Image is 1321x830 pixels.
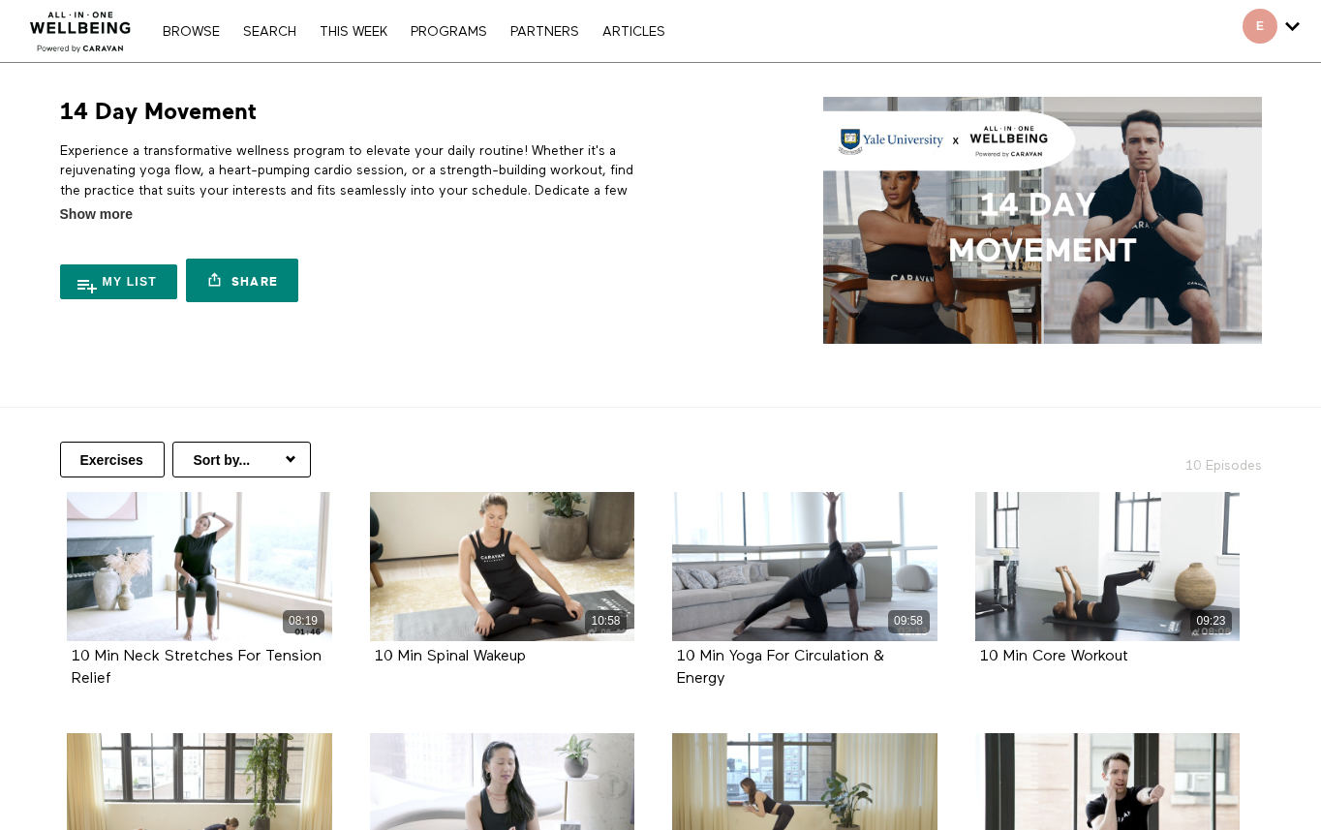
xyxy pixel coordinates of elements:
a: Search [233,25,306,39]
a: 10 Min Neck Stretches For Tension Relief 08:19 [67,492,332,641]
span: Show more [60,204,133,225]
a: 10 Min Core Workout [980,649,1128,663]
a: 10 Min Neck Stretches For Tension Relief [72,649,322,686]
div: 10:58 [585,610,627,632]
a: THIS WEEK [310,25,397,39]
a: 10 Min Spinal Wakeup 10:58 [370,492,635,641]
a: 10 Min Yoga For Circulation & Energy [677,649,884,686]
strong: 10 Min Yoga For Circulation & Energy [677,649,884,687]
div: 09:58 [888,610,930,632]
a: PROGRAMS [401,25,497,39]
h2: 10 Episodes [1056,442,1274,476]
p: Experience a transformative wellness program to elevate your daily routine! Whether it's a rejuve... [60,141,654,239]
strong: 10 Min Neck Stretches For Tension Relief [72,649,322,687]
h1: 14 Day Movement [60,97,257,127]
div: 09:23 [1190,610,1232,632]
a: 10 Min Yoga For Circulation & Energy 09:58 [672,492,937,641]
a: ARTICLES [593,25,675,39]
button: My list [60,264,178,299]
div: 08:19 [283,610,324,632]
a: 10 Min Core Workout 09:23 [975,492,1241,641]
a: Share [186,259,298,302]
a: PARTNERS [501,25,589,39]
nav: Primary [153,21,674,41]
a: 10 Min Spinal Wakeup [375,649,526,663]
a: Browse [153,25,230,39]
img: 14 Day Movement [823,97,1262,344]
